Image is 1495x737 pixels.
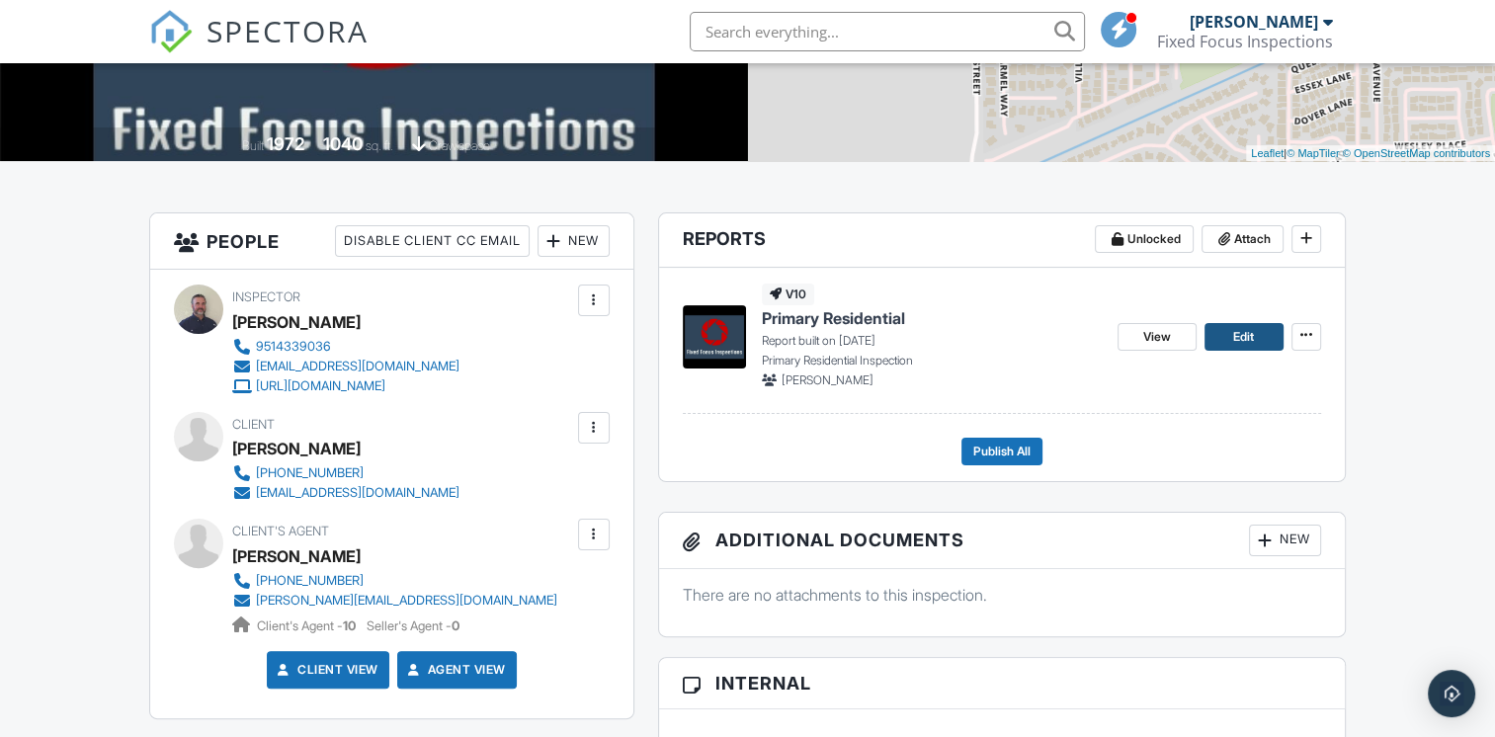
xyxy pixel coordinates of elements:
[343,618,356,633] strong: 10
[452,618,459,633] strong: 0
[1287,147,1340,159] a: © MapTiler
[659,513,1345,569] h3: Additional Documents
[232,307,361,337] div: [PERSON_NAME]
[232,376,459,396] a: [URL][DOMAIN_NAME]
[232,357,459,376] a: [EMAIL_ADDRESS][DOMAIN_NAME]
[274,660,378,680] a: Client View
[335,225,530,257] div: Disable Client CC Email
[150,213,632,270] h3: People
[232,541,361,571] a: [PERSON_NAME]
[256,573,364,589] div: [PHONE_NUMBER]
[538,225,610,257] div: New
[323,133,363,154] div: 1040
[256,378,385,394] div: [URL][DOMAIN_NAME]
[257,618,359,633] span: Client's Agent -
[367,618,459,633] span: Seller's Agent -
[256,339,331,355] div: 9514339036
[1343,147,1490,159] a: © OpenStreetMap contributors
[232,289,300,304] span: Inspector
[232,591,557,611] a: [PERSON_NAME][EMAIL_ADDRESS][DOMAIN_NAME]
[683,584,1321,606] p: There are no attachments to this inspection.
[1157,32,1333,51] div: Fixed Focus Inspections
[429,138,490,153] span: crawlspace
[1251,147,1284,159] a: Leaflet
[232,434,361,463] div: [PERSON_NAME]
[256,485,459,501] div: [EMAIL_ADDRESS][DOMAIN_NAME]
[366,138,393,153] span: sq. ft.
[659,658,1345,709] h3: Internal
[1246,145,1495,162] div: |
[256,593,557,609] div: [PERSON_NAME][EMAIL_ADDRESS][DOMAIN_NAME]
[267,133,304,154] div: 1972
[256,359,459,374] div: [EMAIL_ADDRESS][DOMAIN_NAME]
[690,12,1085,51] input: Search everything...
[1190,12,1318,32] div: [PERSON_NAME]
[232,524,329,538] span: Client's Agent
[1249,525,1321,556] div: New
[149,10,193,53] img: The Best Home Inspection Software - Spectora
[149,27,369,68] a: SPECTORA
[404,660,506,680] a: Agent View
[1428,670,1475,717] div: Open Intercom Messenger
[242,138,264,153] span: Built
[232,417,275,432] span: Client
[232,337,459,357] a: 9514339036
[232,571,557,591] a: [PHONE_NUMBER]
[232,463,459,483] a: [PHONE_NUMBER]
[207,10,369,51] span: SPECTORA
[256,465,364,481] div: [PHONE_NUMBER]
[232,483,459,503] a: [EMAIL_ADDRESS][DOMAIN_NAME]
